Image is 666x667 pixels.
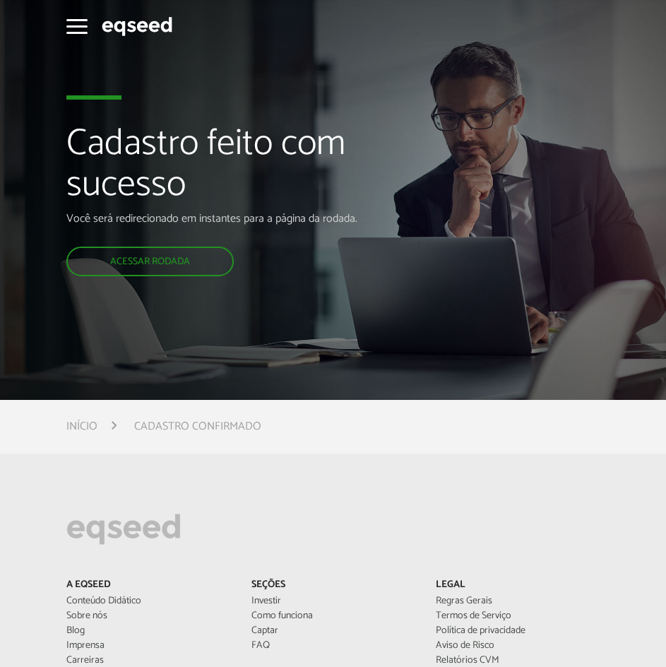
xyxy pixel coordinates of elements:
a: Captar [251,626,415,636]
a: Carreiras [66,656,230,666]
img: EqSeed Logo [66,510,181,548]
a: Regras Gerais [436,596,600,606]
a: Política de privacidade [436,626,600,636]
a: Acessar rodada [66,247,234,276]
a: Termos de Serviço [436,611,600,621]
img: EqSeed [102,15,172,38]
p: Você será redirecionado em instantes para a página da rodada. [66,212,434,225]
a: Sobre nós [66,611,230,621]
li: Cadastro confirmado [134,417,261,436]
a: Início [66,421,97,432]
h1: Cadastro feito com sucesso [66,124,434,211]
a: Imprensa [66,641,230,651]
p: Seções [251,579,415,591]
a: Como funciona [251,611,415,621]
a: Relatórios CVM [436,656,600,666]
a: FAQ [251,641,415,651]
a: Investir [251,596,415,606]
a: Aviso de Risco [436,641,600,651]
a: Conteúdo Didático [66,596,230,606]
p: Legal [436,579,600,591]
p: A EqSeed [66,579,230,591]
a: Blog [66,626,230,636]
